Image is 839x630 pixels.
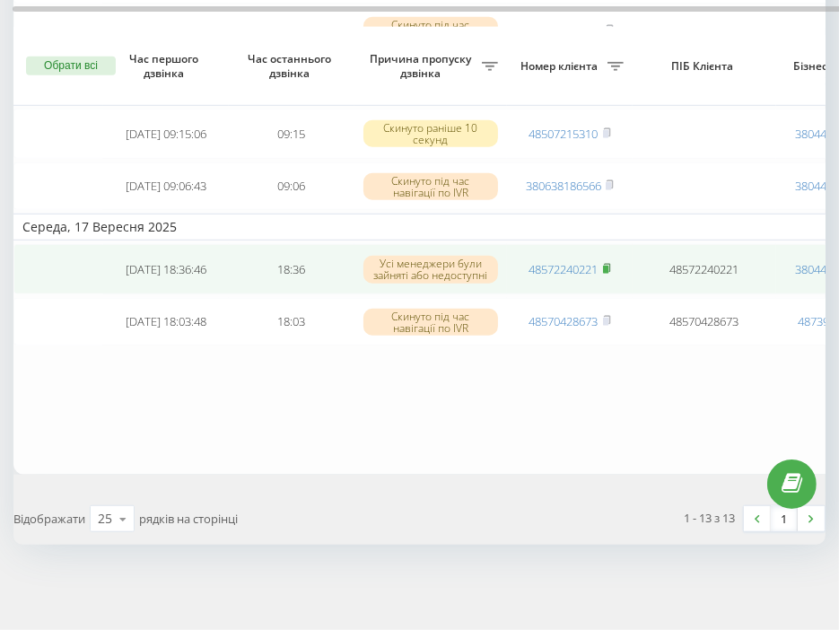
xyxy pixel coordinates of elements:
td: 48570428673 [633,298,776,346]
td: 09:15 [229,109,354,159]
a: 380674588202 [526,22,601,39]
div: Скинуто під час навігації по IVR [363,173,498,200]
td: [DATE] 09:06:43 [103,162,229,210]
a: 380638186566 [526,178,601,194]
div: Скинуто під час навігації по IVR [363,17,498,44]
span: Причина пропуску дзвінка [363,52,482,80]
span: ПІБ Клієнта [648,59,761,74]
td: 48572240221 [633,244,776,294]
td: [DATE] 18:36:46 [103,244,229,294]
td: 18:03 [229,298,354,346]
div: Скинуто під час навігації по IVR [363,309,498,336]
td: 09:06 [229,162,354,210]
td: [DATE] 18:03:48 [103,298,229,346]
a: 48572240221 [529,261,599,277]
div: Усі менеджери були зайняті або недоступні [363,256,498,283]
span: Номер клієнта [516,59,607,74]
a: 48507215310 [529,126,599,142]
td: 18:36 [229,244,354,294]
span: Час останнього дзвінка [243,52,340,80]
span: Відображати [13,511,85,527]
span: Час першого дзвінка [118,52,214,80]
div: 1 - 13 з 13 [684,509,735,527]
div: 25 [98,510,112,528]
span: рядків на сторінці [139,511,238,527]
a: 48570428673 [529,313,599,329]
div: Скинуто раніше 10 секунд [363,120,498,147]
button: Обрати всі [26,57,116,76]
td: [DATE] 09:15:06 [103,109,229,159]
a: 1 [771,506,798,531]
